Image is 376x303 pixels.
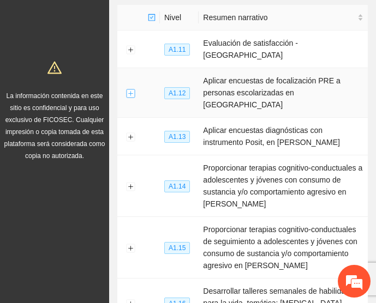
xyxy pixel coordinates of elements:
button: Expand row [126,182,135,191]
span: A1.15 [164,242,190,254]
div: Chatee con nosotros ahora [57,56,183,70]
span: La información contenida en este sitio es confidencial y para uso exclusivo de FICOSEC. Cualquier... [4,92,105,160]
button: Expand row [126,132,135,141]
td: Aplicar encuestas de focalización PRE a personas escolarizadas en [GEOGRAPHIC_DATA] [199,68,368,118]
span: A1.14 [164,180,190,192]
span: A1.13 [164,131,190,143]
span: Estamos en línea. [63,94,151,204]
span: Resumen narrativo [203,11,355,23]
textarea: Escriba su mensaje y pulse “Intro” [5,194,208,232]
button: Expand row [126,244,135,252]
span: A1.11 [164,44,190,56]
th: Resumen narrativo [199,5,368,31]
td: Proporcionar terapias cognitivo-conductuales de seguimiento a adolescentes y jóvenes con consumo ... [199,217,368,278]
td: Evaluación de satisfacción - [GEOGRAPHIC_DATA] [199,31,368,68]
button: Expand row [126,45,135,54]
div: Minimizar ventana de chat en vivo [179,5,205,32]
td: Aplicar encuestas diagnósticas con instrumento Posit, en [PERSON_NAME] [199,118,368,155]
td: Proporcionar terapias cognitivo-conductuales a adolescentes y jóvenes con consumo de sustancia y/... [199,155,368,217]
th: Nivel [160,5,199,31]
button: Expand row [126,89,135,98]
span: check-square [148,14,156,21]
span: warning [47,60,62,75]
span: A1.12 [164,87,190,99]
